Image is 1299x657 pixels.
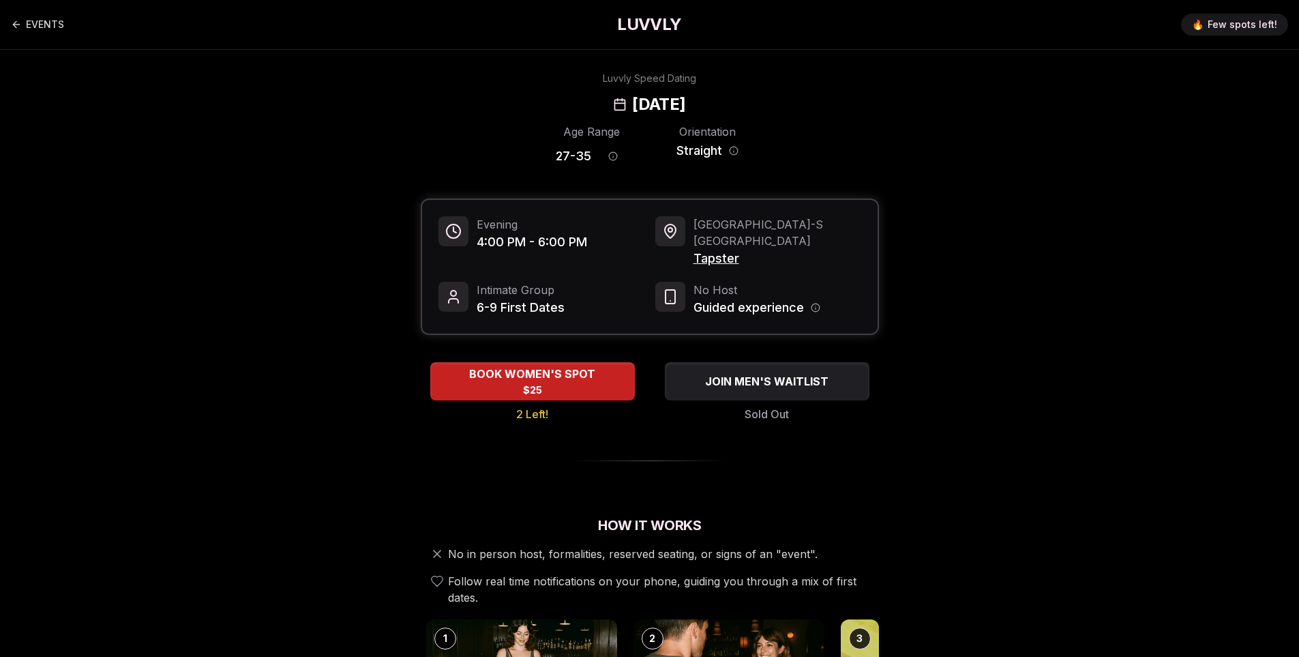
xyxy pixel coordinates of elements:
[430,362,635,400] button: BOOK WOMEN'S SPOT - 2 Left!
[632,93,685,115] h2: [DATE]
[556,123,628,140] div: Age Range
[811,303,820,312] button: Host information
[477,282,565,298] span: Intimate Group
[702,373,831,390] span: JOIN MEN'S WAITLIST
[556,147,591,166] span: 27 - 35
[603,72,696,85] div: Luvvly Speed Dating
[516,406,548,422] span: 2 Left!
[693,298,804,317] span: Guided experience
[745,406,789,422] span: Sold Out
[672,123,744,140] div: Orientation
[617,14,681,35] a: LUVVLY
[477,216,587,233] span: Evening
[693,282,820,298] span: No Host
[676,141,722,160] span: Straight
[448,546,818,562] span: No in person host, formalities, reserved seating, or signs of an "event".
[448,573,874,606] span: Follow real time notifications on your phone, guiding you through a mix of first dates.
[729,146,738,156] button: Orientation information
[11,11,64,38] a: Back to events
[434,628,456,649] div: 1
[665,362,869,400] button: JOIN MEN'S WAITLIST - Sold Out
[1208,18,1277,31] span: Few spots left!
[642,628,663,649] div: 2
[421,516,879,535] h2: How It Works
[693,216,861,249] span: [GEOGRAPHIC_DATA] - S [GEOGRAPHIC_DATA]
[1192,18,1204,31] span: 🔥
[477,233,587,252] span: 4:00 PM - 6:00 PM
[523,383,542,397] span: $25
[466,366,598,382] span: BOOK WOMEN'S SPOT
[849,628,871,649] div: 3
[598,141,628,171] button: Age range information
[477,298,565,317] span: 6-9 First Dates
[693,249,861,268] span: Tapster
